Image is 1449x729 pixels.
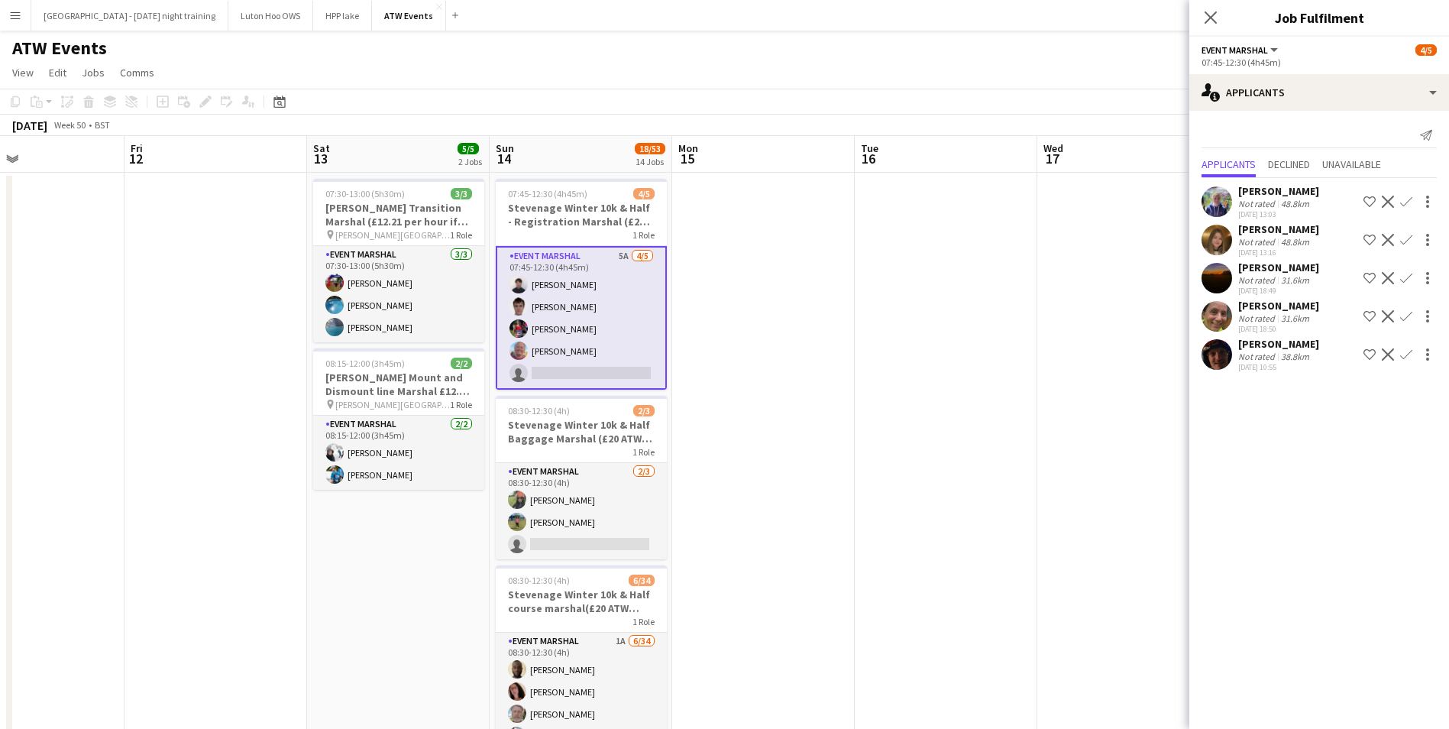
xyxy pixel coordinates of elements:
[1238,313,1278,324] div: Not rated
[1278,313,1312,324] div: 31.6km
[12,37,107,60] h1: ATW Events
[325,188,405,199] span: 07:30-13:00 (5h30m)
[1202,57,1437,68] div: 07:45-12:30 (4h45m)
[861,141,878,155] span: Tue
[50,119,89,131] span: Week 50
[82,66,105,79] span: Jobs
[633,188,655,199] span: 4/5
[1238,184,1319,198] div: [PERSON_NAME]
[1043,141,1063,155] span: Wed
[372,1,446,31] button: ATW Events
[458,143,479,154] span: 5/5
[1415,44,1437,56] span: 4/5
[6,63,40,83] a: View
[1238,362,1319,372] div: [DATE] 10:55
[632,229,655,241] span: 1 Role
[313,348,484,490] app-job-card: 08:15-12:00 (3h45m)2/2[PERSON_NAME] Mount and Dismount line Marshal £12.21 if over 21 [PERSON_NAM...
[128,150,143,167] span: 12
[458,156,482,167] div: 2 Jobs
[676,150,698,167] span: 15
[508,575,570,586] span: 08:30-12:30 (4h)
[1278,236,1312,248] div: 48.8km
[633,405,655,416] span: 2/3
[496,463,667,559] app-card-role: Event Marshal2/308:30-12:30 (4h)[PERSON_NAME][PERSON_NAME]
[632,446,655,458] span: 1 Role
[1238,324,1319,334] div: [DATE] 18:50
[859,150,878,167] span: 16
[12,118,47,133] div: [DATE]
[629,575,655,586] span: 6/34
[311,150,330,167] span: 13
[1202,44,1268,56] span: Event Marshal
[1238,286,1319,296] div: [DATE] 18:49
[1041,150,1063,167] span: 17
[313,371,484,398] h3: [PERSON_NAME] Mount and Dismount line Marshal £12.21 if over 21
[228,1,313,31] button: Luton Hoo OWS
[1322,159,1381,170] span: Unavailable
[76,63,111,83] a: Jobs
[496,141,514,155] span: Sun
[1238,248,1319,258] div: [DATE] 13:16
[496,396,667,559] app-job-card: 08:30-12:30 (4h)2/3Stevenage Winter 10k & Half Baggage Marshal (£20 ATW Credit per hour)1 RoleEve...
[313,179,484,342] app-job-card: 07:30-13:00 (5h30m)3/3[PERSON_NAME] Transition Marshal (£12.21 per hour if over 21) [PERSON_NAME]...
[451,188,472,199] span: 3/3
[1189,74,1449,111] div: Applicants
[313,201,484,228] h3: [PERSON_NAME] Transition Marshal (£12.21 per hour if over 21)
[335,399,450,410] span: [PERSON_NAME][GEOGRAPHIC_DATA]
[1238,337,1319,351] div: [PERSON_NAME]
[313,246,484,342] app-card-role: Event Marshal3/307:30-13:00 (5h30m)[PERSON_NAME][PERSON_NAME][PERSON_NAME]
[496,418,667,446] h3: Stevenage Winter 10k & Half Baggage Marshal (£20 ATW Credit per hour)
[1238,198,1278,209] div: Not rated
[114,63,160,83] a: Comms
[1202,44,1280,56] button: Event Marshal
[1278,351,1312,362] div: 38.8km
[325,358,405,369] span: 08:15-12:00 (3h45m)
[1278,274,1312,286] div: 31.6km
[1238,299,1319,313] div: [PERSON_NAME]
[632,616,655,627] span: 1 Role
[1238,261,1319,274] div: [PERSON_NAME]
[635,143,665,154] span: 18/53
[1238,274,1278,286] div: Not rated
[1202,159,1256,170] span: Applicants
[636,156,665,167] div: 14 Jobs
[1238,209,1319,219] div: [DATE] 13:03
[450,229,472,241] span: 1 Role
[131,141,143,155] span: Fri
[95,119,110,131] div: BST
[508,188,587,199] span: 07:45-12:30 (4h45m)
[49,66,66,79] span: Edit
[43,63,73,83] a: Edit
[1278,198,1312,209] div: 48.8km
[31,1,228,31] button: [GEOGRAPHIC_DATA] - [DATE] night training
[1189,8,1449,28] h3: Job Fulfilment
[1238,351,1278,362] div: Not rated
[496,201,667,228] h3: Stevenage Winter 10k & Half - Registration Marshal (£20 ATW Credit per hour)
[496,179,667,390] app-job-card: 07:45-12:30 (4h45m)4/5Stevenage Winter 10k & Half - Registration Marshal (£20 ATW Credit per hour...
[120,66,154,79] span: Comms
[313,416,484,490] app-card-role: Event Marshal2/208:15-12:00 (3h45m)[PERSON_NAME][PERSON_NAME]
[313,141,330,155] span: Sat
[493,150,514,167] span: 14
[1238,236,1278,248] div: Not rated
[335,229,450,241] span: [PERSON_NAME][GEOGRAPHIC_DATA]
[508,405,570,416] span: 08:30-12:30 (4h)
[496,588,667,615] h3: Stevenage Winter 10k & Half course marshal(£20 ATW Credit per hour)
[678,141,698,155] span: Mon
[313,1,372,31] button: HPP lake
[12,66,34,79] span: View
[1268,159,1310,170] span: Declined
[496,246,667,390] app-card-role: Event Marshal5A4/507:45-12:30 (4h45m)[PERSON_NAME][PERSON_NAME][PERSON_NAME][PERSON_NAME]
[451,358,472,369] span: 2/2
[1238,222,1319,236] div: [PERSON_NAME]
[450,399,472,410] span: 1 Role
